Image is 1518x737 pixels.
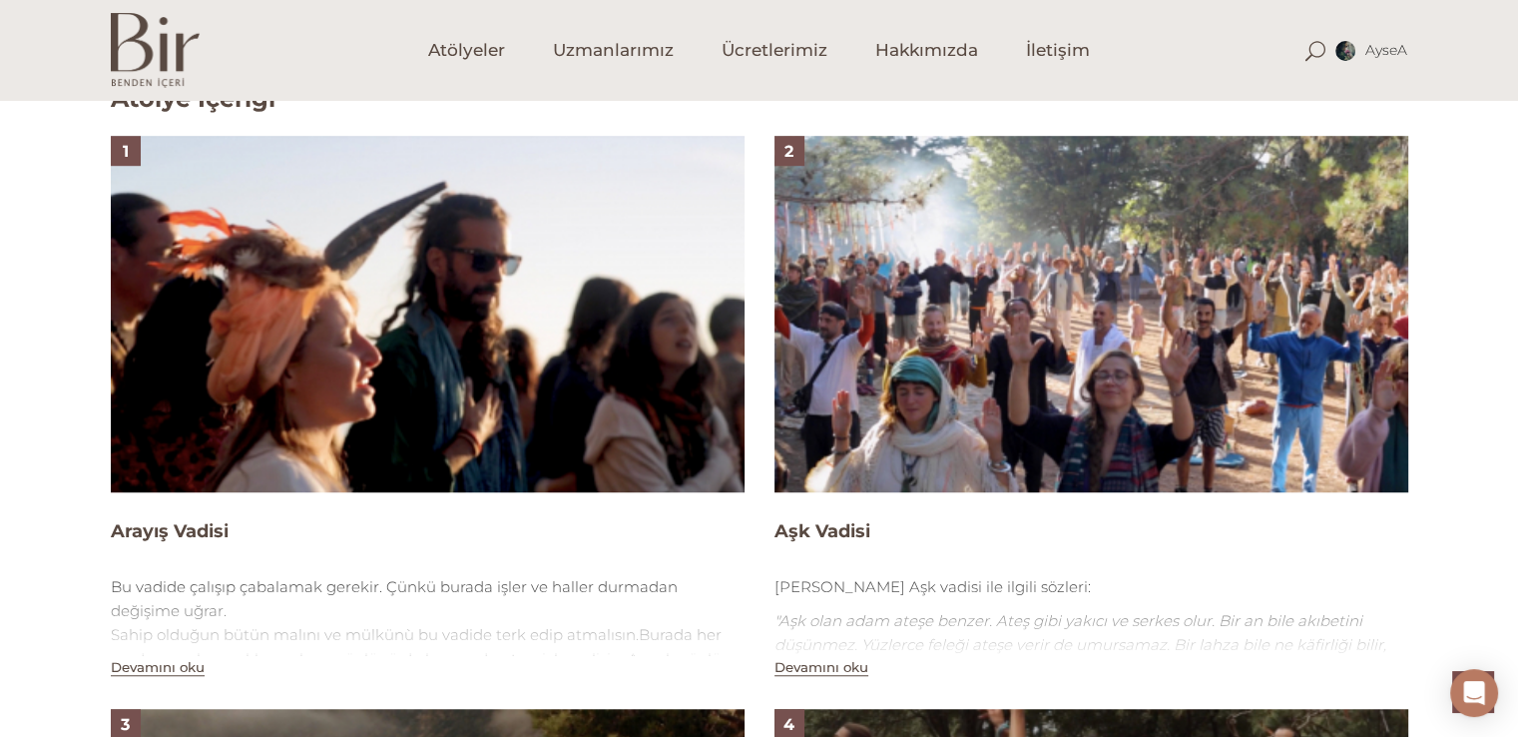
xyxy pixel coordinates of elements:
button: Devamını oku [111,659,205,676]
img: AyseA1.jpg [1335,41,1355,61]
span: Hakkımızda [875,39,978,62]
span: 2 [784,142,793,161]
span: İletişim [1026,39,1090,62]
h4: Aşk Vadisi [774,519,1408,544]
span: Uzmanlarımız [553,39,674,62]
h4: Arayış Vadisi [111,519,745,544]
div: Open Intercom Messenger [1450,669,1498,717]
em: Bir an bile akıbetini düşünmez. Yüzlerce feleği ateşe verir de umursamaz. [774,611,1362,654]
button: Devamını oku [774,659,868,676]
span: Ücretlerimiz [722,39,827,62]
span: Atölyeler [428,39,505,62]
p: [PERSON_NAME] Aşk vadisi ile ilgili sözleri: [774,575,1408,599]
span: 3 [121,715,130,734]
em: "Aşk olan adam ateşe benzer. Ateş gibi yakıcı ve serkes olur. [774,611,1215,630]
p: Bu vadide çalışıp çabalamak gerekir. Çünkü burada işler ve haller durmadan değişime uğrar. [111,575,745,623]
span: 1 [123,142,129,161]
span: 4 [783,715,794,734]
span: AyseA [1364,41,1407,59]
